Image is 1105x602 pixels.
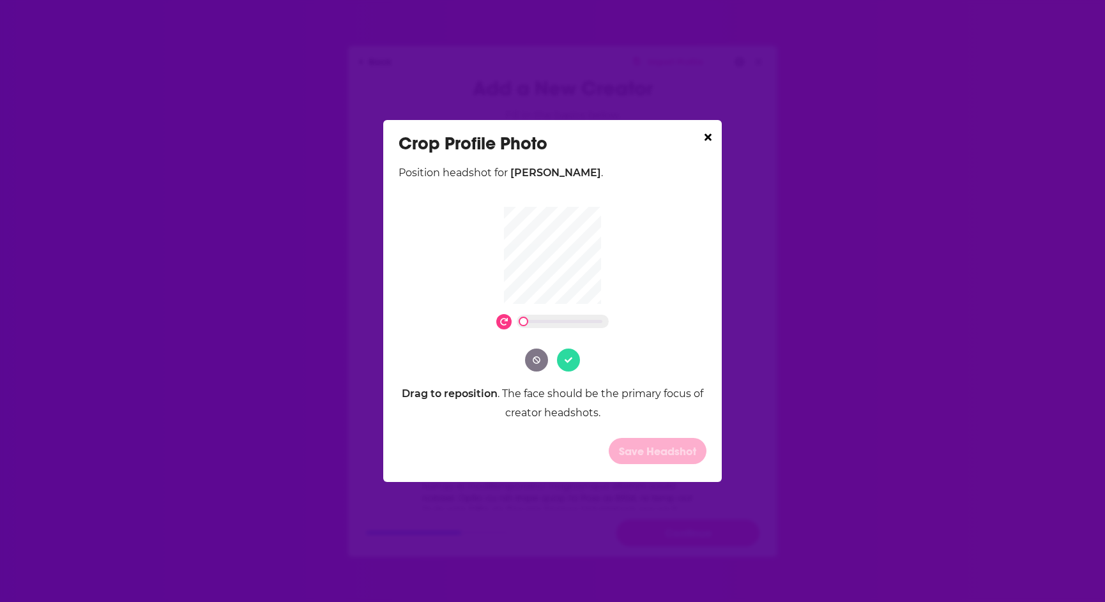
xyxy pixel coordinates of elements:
[492,167,603,179] span: for .
[399,384,706,423] div: . The face should be the primary focus of creator headshots.
[510,167,601,179] span: [PERSON_NAME]
[609,438,706,464] button: Save Headshot
[399,133,706,154] div: Crop Profile Photo
[399,163,706,183] div: Position headshot
[402,388,498,400] span: Drag to reposition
